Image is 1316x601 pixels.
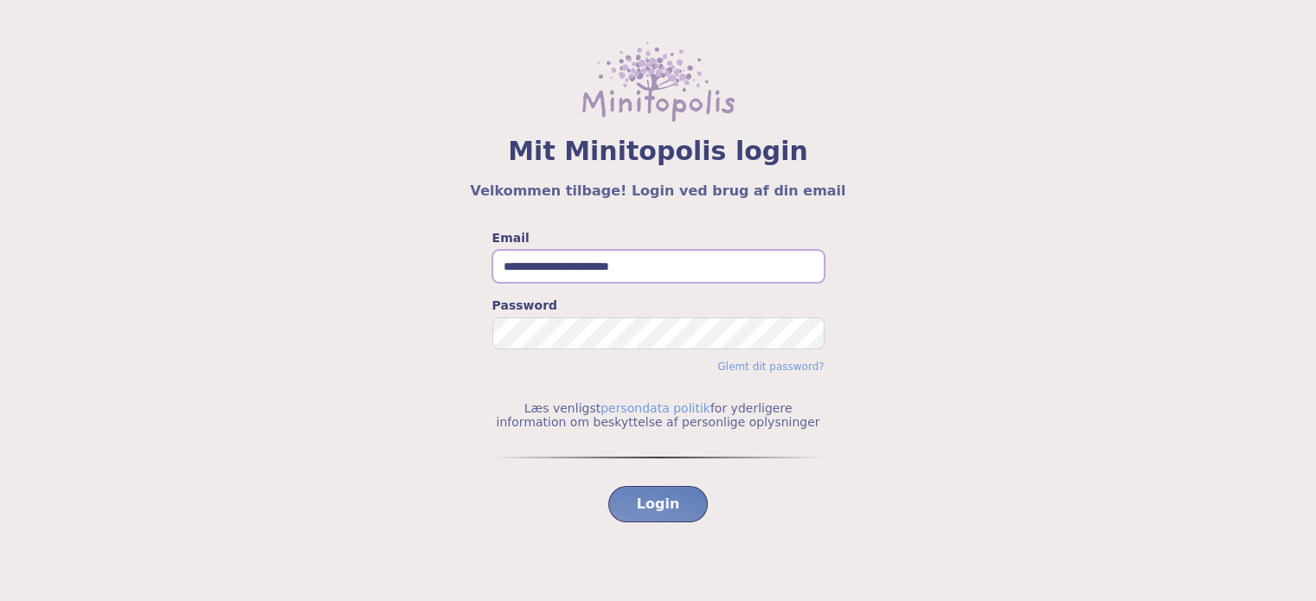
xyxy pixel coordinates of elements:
[637,494,680,515] span: Login
[600,401,710,415] a: persondata politik
[492,229,825,246] label: Email
[42,181,1274,201] h5: Velkommen tilbage! Login ved brug af din email
[492,401,825,429] p: Læs venligst for yderligere information om beskyttelse af personlige oplysninger
[717,361,824,373] a: Glemt dit password?
[492,297,825,314] label: Password
[608,486,709,522] button: Login
[42,136,1274,167] span: Mit Minitopolis login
